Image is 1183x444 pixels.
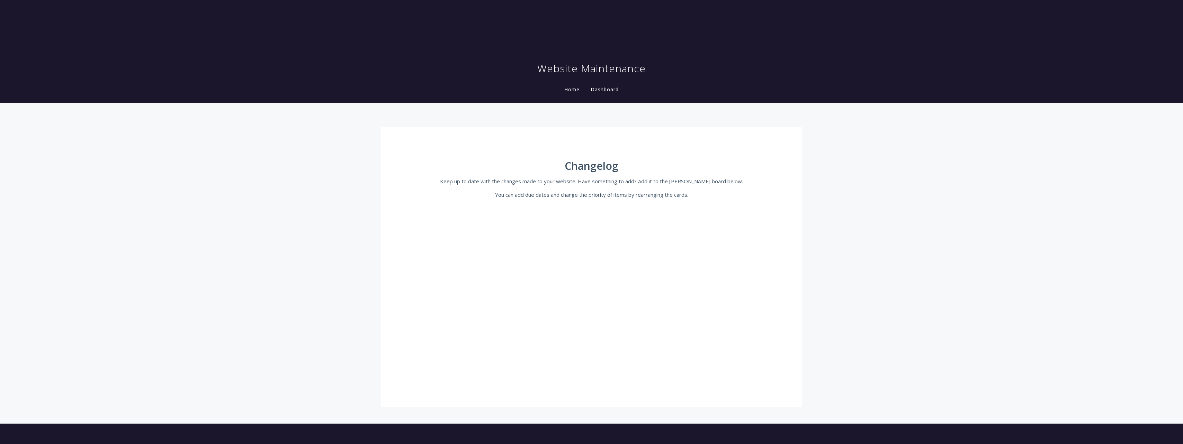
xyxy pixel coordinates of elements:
a: Home [563,86,581,93]
a: Dashboard [589,86,620,93]
p: Keep up to date with the changes made to your website. Have something to add? Add it to the [PERS... [425,177,758,185]
h1: Changelog [425,160,758,172]
h1: Website Maintenance [537,62,646,75]
p: You can add due dates and change the priority of items by rearranging the cards. [425,191,758,199]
